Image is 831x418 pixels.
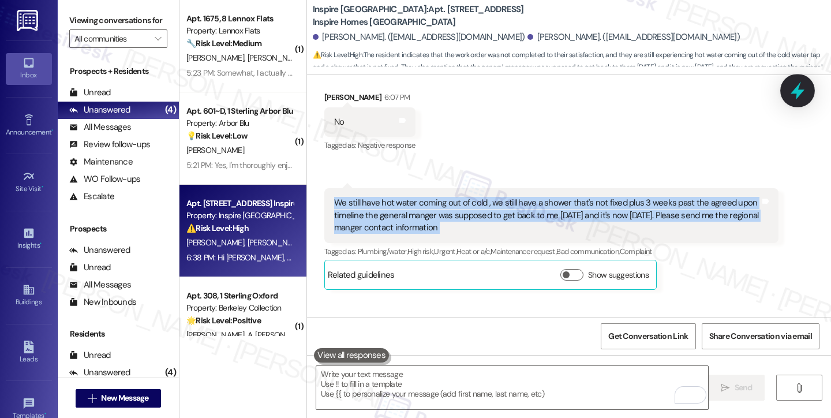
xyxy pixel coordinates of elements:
[69,121,131,133] div: All Messages
[328,269,395,286] div: Related guidelines
[721,383,729,393] i: 
[313,3,544,28] b: Inspire [GEOGRAPHIC_DATA]: Apt. [STREET_ADDRESS] Inspire Homes [GEOGRAPHIC_DATA]
[247,237,305,248] span: [PERSON_NAME]
[316,366,708,409] textarea: To enrich screen reader interactions, please activate Accessibility in Grammarly extension settings
[334,116,345,128] div: No
[88,394,96,403] i: 
[588,269,649,281] label: Show suggestions
[186,315,261,326] strong: 🌟 Risk Level: Positive
[556,247,619,256] span: Bad communication ,
[795,383,803,393] i: 
[709,330,812,342] span: Share Conversation via email
[6,167,52,198] a: Site Visit •
[186,197,293,210] div: Apt. [STREET_ADDRESS] Inspire Homes [GEOGRAPHIC_DATA]
[608,330,688,342] span: Get Conversation Link
[381,91,410,103] div: 6:07 PM
[186,117,293,129] div: Property: Arbor Blu
[313,50,362,59] strong: ⚠️ Risk Level: High
[358,247,407,256] span: Plumbing/water ,
[186,237,248,248] span: [PERSON_NAME]
[456,247,491,256] span: Heat or a/c ,
[69,262,111,274] div: Unread
[74,29,149,48] input: All communities
[709,375,765,401] button: Send
[324,243,778,260] div: Tagged as:
[69,87,111,99] div: Unread
[186,105,293,117] div: Apt. 601~D, 1 Sterling Arbor Blu
[69,349,111,361] div: Unread
[69,296,136,308] div: New Inbounds
[186,145,244,155] span: [PERSON_NAME]
[6,223,52,255] a: Insights •
[186,13,293,25] div: Apt. 1675, 8 Lennox Flats
[186,38,261,48] strong: 🔧 Risk Level: Medium
[186,53,248,63] span: [PERSON_NAME]
[51,126,53,135] span: •
[434,247,456,256] span: Urgent ,
[58,223,179,235] div: Prospects
[6,280,52,311] a: Buildings
[620,247,652,256] span: Complaint
[69,173,140,185] div: WO Follow-ups
[247,53,305,63] span: [PERSON_NAME]
[69,139,150,151] div: Review follow-ups
[155,34,161,43] i: 
[69,279,131,291] div: All Messages
[69,104,130,116] div: Unanswered
[735,382,753,394] span: Send
[58,328,179,340] div: Residents
[58,65,179,77] div: Prospects + Residents
[186,330,248,340] span: [PERSON_NAME]
[324,137,415,154] div: Tagged as:
[6,53,52,84] a: Inbox
[186,25,293,37] div: Property: Lennox Flats
[186,302,293,314] div: Property: Berkeley Collection
[40,240,42,248] span: •
[6,337,52,368] a: Leads
[162,364,179,382] div: (4)
[247,330,313,340] span: A. [PERSON_NAME]
[162,101,179,119] div: (4)
[601,323,695,349] button: Get Conversation Link
[313,49,831,86] span: : The resident indicates that the work order was not completed to their satisfaction, and they ar...
[313,31,525,43] div: [PERSON_NAME]. ([EMAIL_ADDRESS][DOMAIN_NAME])
[101,392,148,404] span: New Message
[186,160,562,170] div: 5:21 PM: Yes, I'm thoroughly enjoying living here. By chance does management provide smoke detect...
[186,223,249,233] strong: ⚠️ Risk Level: High
[44,410,46,418] span: •
[69,12,167,29] label: Viewing conversations for
[17,10,40,31] img: ResiDesk Logo
[42,183,43,191] span: •
[407,247,435,256] span: High risk ,
[334,197,760,234] div: We still have hot water coming out of cold , we still have a shower that's not fixed plus 3 weeks...
[702,323,819,349] button: Share Conversation via email
[69,367,130,379] div: Unanswered
[69,244,130,256] div: Unanswered
[69,156,133,168] div: Maintenance
[186,130,248,141] strong: 💡 Risk Level: Low
[69,191,114,203] div: Escalate
[76,389,161,408] button: New Message
[186,210,293,222] div: Property: Inspire [GEOGRAPHIC_DATA]
[491,247,556,256] span: Maintenance request ,
[358,140,415,150] span: Negative response
[527,31,740,43] div: [PERSON_NAME]. ([EMAIL_ADDRESS][DOMAIN_NAME])
[186,290,293,302] div: Apt. 308, 1 Sterling Oxford
[324,91,415,107] div: [PERSON_NAME]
